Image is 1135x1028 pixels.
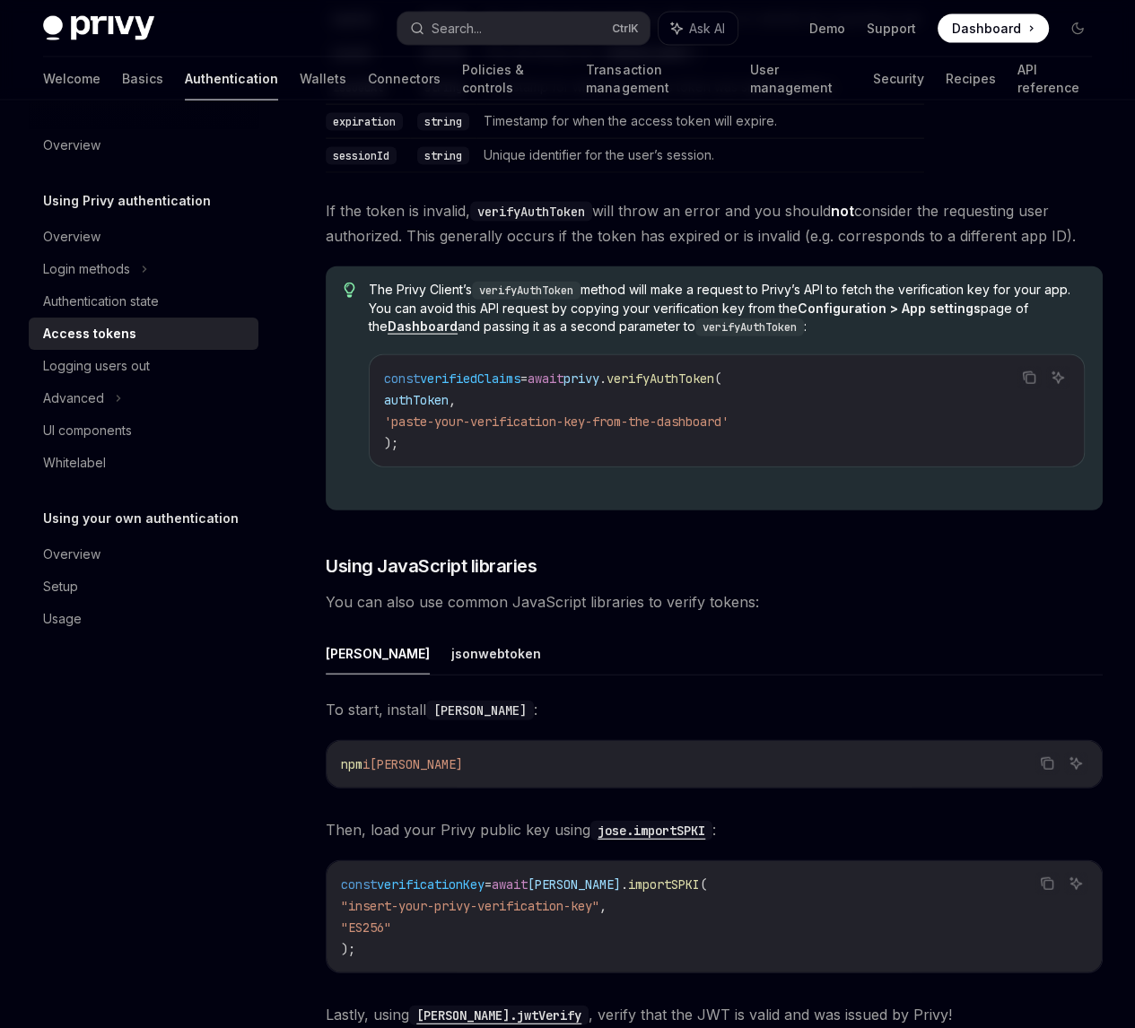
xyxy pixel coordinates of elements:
[1035,752,1059,775] button: Copy the contents from the code block
[362,756,370,772] span: i
[590,821,712,839] a: jose.importSPKI
[1064,872,1087,895] button: Ask AI
[867,20,916,38] a: Support
[29,318,258,350] a: Access tokens
[607,370,714,387] span: verifyAuthToken
[29,538,258,571] a: Overview
[388,318,458,334] strong: Dashboard
[586,57,728,100] a: Transaction management
[628,876,700,893] span: importSPKI
[43,388,104,409] div: Advanced
[43,355,150,377] div: Logging users out
[43,57,100,100] a: Welcome
[528,876,621,893] span: [PERSON_NAME]
[426,701,534,720] code: [PERSON_NAME]
[1017,366,1041,389] button: Copy the contents from the code block
[43,576,78,597] div: Setup
[451,632,541,675] button: jsonwebtoken
[326,817,1103,842] span: Then, load your Privy public key using :
[809,20,845,38] a: Demo
[938,14,1049,43] a: Dashboard
[384,392,449,408] span: authToken
[417,113,469,131] code: string
[326,147,397,165] code: sessionId
[43,508,239,529] h5: Using your own authentication
[528,370,563,387] span: await
[368,57,441,100] a: Connectors
[432,18,482,39] div: Search...
[29,603,258,635] a: Usage
[43,608,82,630] div: Usage
[43,190,211,212] h5: Using Privy authentication
[326,632,430,675] button: [PERSON_NAME]
[397,13,650,45] button: Search...CtrlK
[326,198,1103,248] span: If the token is invalid, will throw an error and you should consider the requesting user authoriz...
[563,370,599,387] span: privy
[43,452,106,474] div: Whitelabel
[599,898,607,914] span: ,
[612,22,639,36] span: Ctrl K
[43,323,136,344] div: Access tokens
[370,756,463,772] span: [PERSON_NAME]
[417,147,469,165] code: string
[384,435,398,451] span: );
[952,20,1021,38] span: Dashboard
[326,553,537,579] span: Using JavaScript libraries
[341,876,377,893] span: const
[1063,14,1092,43] button: Toggle dark mode
[29,350,258,382] a: Logging users out
[520,370,528,387] span: =
[344,283,356,299] svg: Tip
[476,138,924,172] td: Unique identifier for the user’s session.
[1064,752,1087,775] button: Ask AI
[492,876,528,893] span: await
[831,202,854,220] strong: not
[695,318,804,336] code: verifyAuthToken
[326,589,1103,614] span: You can also use common JavaScript libraries to verify tokens:
[449,392,456,408] span: ,
[714,370,721,387] span: (
[326,113,403,131] code: expiration
[43,544,100,565] div: Overview
[341,756,362,772] span: npm
[420,370,520,387] span: verifiedClaims
[1035,872,1059,895] button: Copy the contents from the code block
[388,318,458,335] a: Dashboard
[29,571,258,603] a: Setup
[384,370,420,387] span: const
[43,135,100,156] div: Overview
[621,876,628,893] span: .
[341,898,599,914] span: "insert-your-privy-verification-key"
[470,202,592,222] code: verifyAuthToken
[1046,366,1070,389] button: Ask AI
[326,1002,1103,1027] span: Lastly, using , verify that the JWT is valid and was issued by Privy!
[43,291,159,312] div: Authentication state
[798,301,981,316] strong: Configuration > App settings
[476,104,924,138] td: Timestamp for when the access token will expire.
[341,919,391,936] span: "ES256"
[409,1006,589,1025] code: [PERSON_NAME].jwtVerify
[300,57,346,100] a: Wallets
[590,821,712,841] code: jose.importSPKI
[29,285,258,318] a: Authentication state
[185,57,278,100] a: Authentication
[43,226,100,248] div: Overview
[945,57,995,100] a: Recipes
[326,697,1103,722] span: To start, install :
[659,13,738,45] button: Ask AI
[122,57,163,100] a: Basics
[29,129,258,161] a: Overview
[369,281,1085,336] span: The Privy Client’s method will make a request to Privy’s API to fetch the verification key for yo...
[750,57,851,100] a: User management
[700,876,707,893] span: (
[29,414,258,447] a: UI components
[43,16,154,41] img: dark logo
[485,876,492,893] span: =
[43,420,132,441] div: UI components
[29,221,258,253] a: Overview
[599,370,607,387] span: .
[29,447,258,479] a: Whitelabel
[1017,57,1092,100] a: API reference
[43,258,130,280] div: Login methods
[341,941,355,957] span: );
